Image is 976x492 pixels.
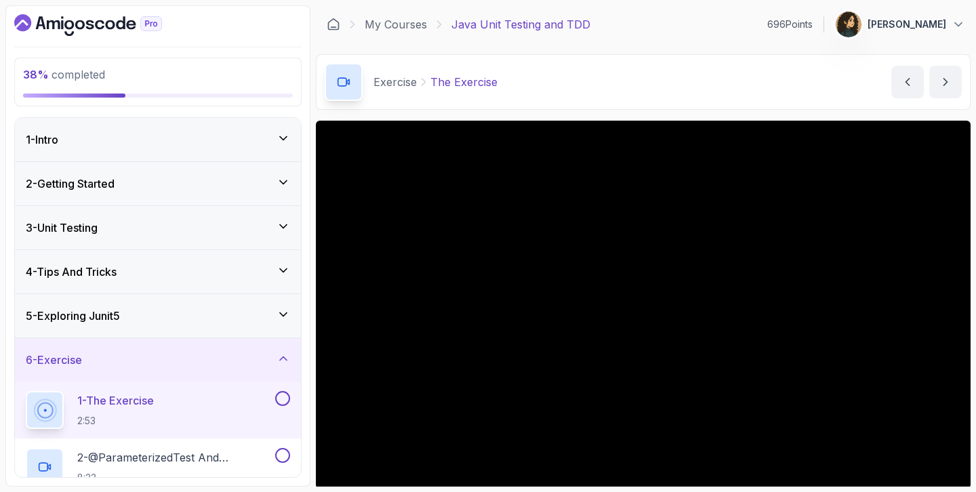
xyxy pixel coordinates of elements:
img: user profile image [836,12,861,37]
a: Dashboard [14,14,193,36]
button: previous content [891,66,924,98]
p: Exercise [373,74,417,90]
p: Java Unit Testing and TDD [451,16,590,33]
button: 3-Unit Testing [15,206,301,249]
button: user profile image[PERSON_NAME] [835,11,965,38]
button: 1-The Exercise2:53 [26,391,290,429]
h3: 4 - Tips And Tricks [26,264,117,280]
p: 696 Points [767,18,813,31]
button: 2-@ParameterizedTest and @CsvSource8:23 [26,448,290,486]
h3: 3 - Unit Testing [26,220,98,236]
span: 38 % [23,68,49,81]
h3: 1 - Intro [26,131,58,148]
a: Dashboard [327,18,340,31]
p: The Exercise [430,74,497,90]
h3: 5 - Exploring Junit5 [26,308,120,324]
h3: 6 - Exercise [26,352,82,368]
button: 1-Intro [15,118,301,161]
button: 2-Getting Started [15,162,301,205]
p: 2:53 [77,414,154,428]
button: 6-Exercise [15,338,301,382]
p: [PERSON_NAME] [868,18,946,31]
p: 2 - @ParameterizedTest and @CsvSource [77,449,272,466]
h3: 2 - Getting Started [26,176,115,192]
button: 4-Tips And Tricks [15,250,301,293]
p: 1 - The Exercise [77,392,154,409]
button: 5-Exploring Junit5 [15,294,301,337]
a: My Courses [365,16,427,33]
iframe: To enrich screen reader interactions, please activate Accessibility in Grammarly extension settings [316,121,971,489]
button: next content [929,66,962,98]
span: completed [23,68,105,81]
p: 8:23 [77,471,272,485]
